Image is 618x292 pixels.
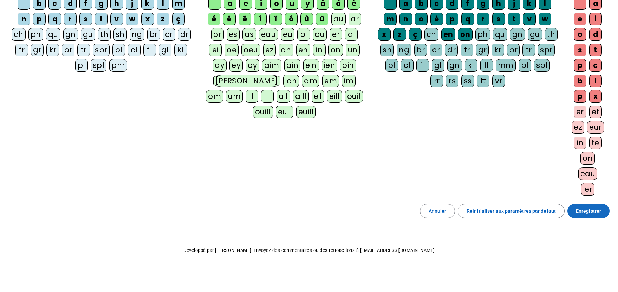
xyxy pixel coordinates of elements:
[581,183,595,196] div: ier
[297,28,310,41] div: oi
[384,13,397,25] div: m
[414,44,427,56] div: br
[227,28,240,41] div: es
[416,59,429,72] div: fl
[475,28,490,41] div: ph
[539,13,551,25] div: w
[476,44,489,56] div: gr
[28,28,43,41] div: ph
[229,59,243,72] div: ey
[64,13,77,25] div: r
[589,44,602,56] div: t
[492,44,504,56] div: kr
[528,28,542,41] div: gu
[574,75,586,87] div: b
[461,44,473,56] div: fr
[331,13,346,25] div: au
[246,59,259,72] div: oy
[262,59,281,72] div: aim
[345,28,358,41] div: ai
[461,75,474,87] div: ss
[467,207,556,215] span: Réinitialiser aux paramètres par défaut
[98,28,111,41] div: th
[223,13,236,25] div: ê
[340,59,356,72] div: oin
[430,44,442,56] div: cr
[496,59,516,72] div: mm
[534,59,550,72] div: spl
[283,75,299,87] div: ion
[589,59,602,72] div: c
[296,44,310,56] div: en
[522,44,535,56] div: tr
[572,121,584,134] div: ez
[480,59,493,72] div: ll
[18,13,30,25] div: n
[574,44,586,56] div: s
[430,13,443,25] div: é
[208,13,220,25] div: é
[441,28,455,41] div: en
[378,28,391,41] div: x
[574,59,586,72] div: p
[112,44,125,56] div: bl
[296,106,316,118] div: euill
[239,13,251,25] div: ë
[6,246,612,255] p: Développé par [PERSON_NAME]. Envoyez des commentaires ou des rétroactions à [EMAIL_ADDRESS][DOMAI...
[397,44,411,56] div: ng
[313,44,326,56] div: in
[75,59,88,72] div: pl
[141,13,154,25] div: x
[302,75,319,87] div: am
[523,13,536,25] div: v
[589,137,602,149] div: te
[269,13,282,25] div: ï
[446,13,458,25] div: p
[385,59,398,72] div: bl
[213,75,280,87] div: [PERSON_NAME]
[508,13,520,25] div: t
[409,28,422,41] div: ç
[259,28,278,41] div: eau
[128,44,141,56] div: cl
[277,90,290,103] div: ail
[574,137,586,149] div: in
[445,44,458,56] div: dr
[15,44,28,56] div: fr
[174,44,187,56] div: kl
[300,13,313,25] div: û
[589,13,602,25] div: i
[587,121,604,134] div: eur
[574,90,586,103] div: p
[346,44,360,56] div: un
[126,13,138,25] div: w
[345,90,363,103] div: ouil
[242,28,256,41] div: as
[313,28,327,41] div: ou
[130,28,144,41] div: ng
[79,13,92,25] div: s
[492,13,505,25] div: s
[110,13,123,25] div: v
[432,59,444,72] div: gl
[380,44,394,56] div: sh
[342,75,356,87] div: im
[447,59,462,72] div: gn
[276,106,293,118] div: euil
[209,44,222,56] div: ei
[77,44,90,56] div: tr
[510,28,525,41] div: gn
[285,13,298,25] div: ô
[578,167,598,180] div: eau
[63,28,78,41] div: gn
[429,207,447,215] span: Annuler
[316,13,328,25] div: ü
[113,28,127,41] div: sh
[109,59,127,72] div: phr
[589,90,602,103] div: x
[261,90,274,103] div: ill
[279,44,293,56] div: an
[241,44,260,56] div: oeu
[143,44,156,56] div: fl
[589,106,602,118] div: et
